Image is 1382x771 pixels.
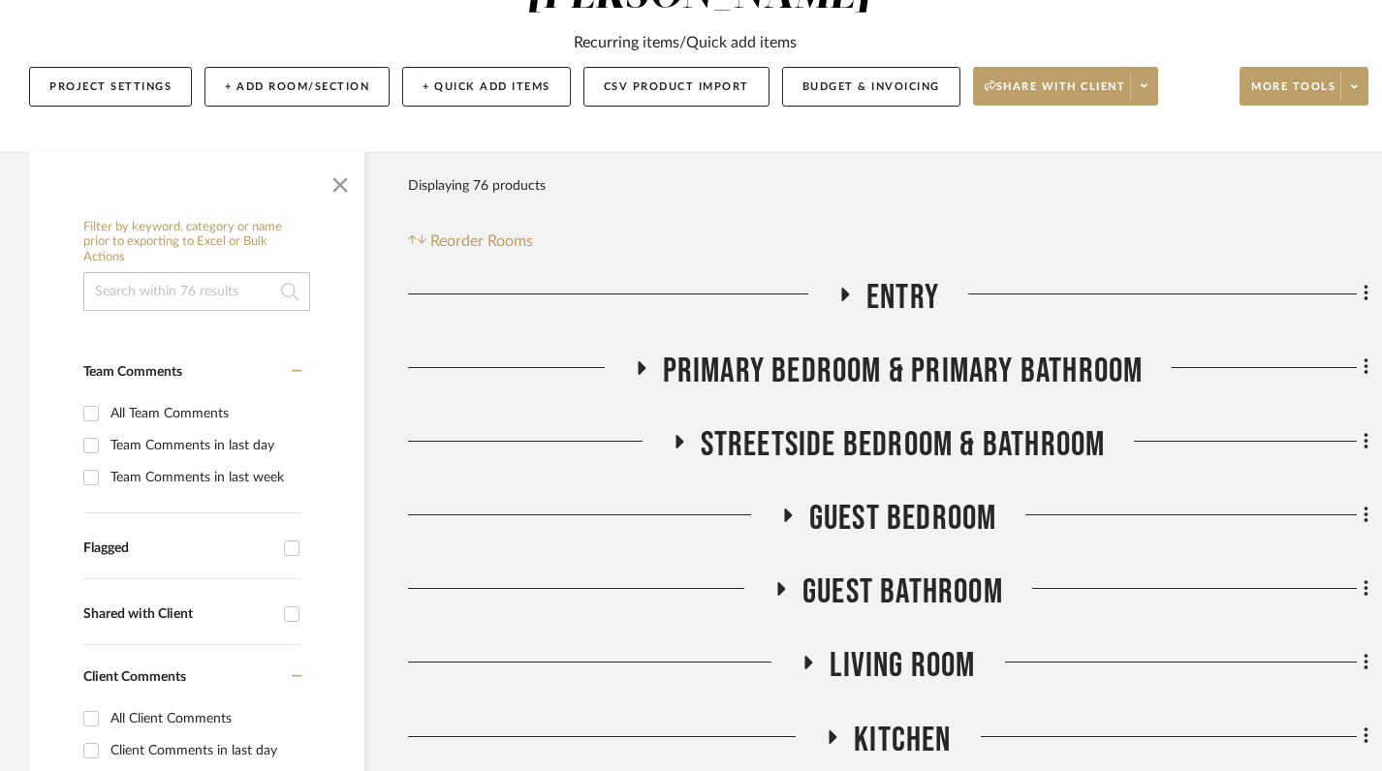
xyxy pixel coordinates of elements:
[985,79,1126,108] span: Share with client
[83,272,310,311] input: Search within 76 results
[430,230,533,253] span: Reorder Rooms
[110,462,297,493] div: Team Comments in last week
[782,67,960,107] button: Budget & Invoicing
[29,67,192,107] button: Project Settings
[1240,67,1368,106] button: More tools
[110,430,297,461] div: Team Comments in last day
[574,31,797,54] div: Recurring items/Quick add items
[321,162,360,200] button: Close
[110,735,297,766] div: Client Comments in last day
[110,703,297,734] div: All Client Comments
[1251,79,1335,108] span: More tools
[408,230,533,253] button: Reorder Rooms
[83,220,310,265] h6: Filter by keyword, category or name prior to exporting to Excel or Bulk Actions
[701,424,1106,466] span: Streetside Bedroom & Bathroom
[663,351,1144,392] span: Primary Bedroom & Primary Bathroom
[583,67,770,107] button: CSV Product Import
[83,540,274,557] div: Flagged
[830,645,975,687] span: Living Room
[110,398,297,429] div: All Team Comments
[802,571,1003,613] span: Guest Bathroom
[402,67,571,107] button: + Quick Add Items
[204,67,390,107] button: + Add Room/Section
[854,720,951,761] span: Kitchen
[809,498,997,540] span: Guest Bedroom
[83,606,274,623] div: Shared with Client
[973,67,1159,106] button: Share with client
[866,277,939,319] span: Entry
[83,670,186,684] span: Client Comments
[408,167,546,205] div: Displaying 76 products
[83,365,182,379] span: Team Comments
